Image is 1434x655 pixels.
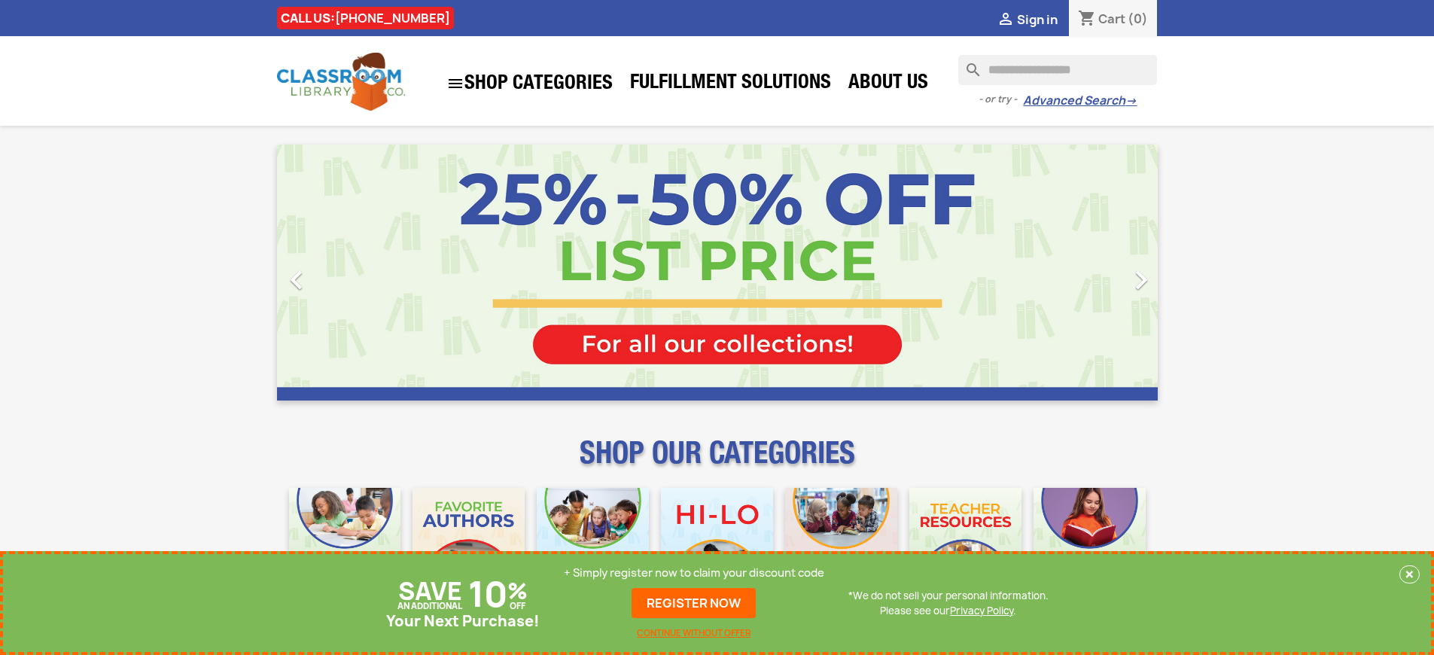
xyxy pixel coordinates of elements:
a: About Us [841,69,936,99]
img: CLC_HiLo_Mobile.jpg [661,488,773,600]
a: SHOP CATEGORIES [439,67,620,100]
img: CLC_Bulk_Mobile.jpg [289,488,401,600]
div: CALL US: [277,7,454,29]
ul: Carousel container [277,145,1158,401]
i:  [1122,261,1160,299]
img: CLC_Fiction_Nonfiction_Mobile.jpg [785,488,897,600]
span: → [1125,93,1137,108]
img: CLC_Phonics_And_Decodables_Mobile.jpg [537,488,649,600]
a: Advanced Search→ [1023,93,1137,108]
span: Sign in [1017,11,1058,28]
i:  [446,75,464,93]
img: CLC_Dyslexia_Mobile.jpg [1034,488,1146,600]
img: CLC_Teacher_Resources_Mobile.jpg [909,488,1021,600]
img: CLC_Favorite_Authors_Mobile.jpg [413,488,525,600]
input: Search [958,55,1157,85]
a: [PHONE_NUMBER] [335,10,450,26]
a:  Sign in [997,11,1058,28]
span: Cart [1098,11,1125,27]
span: - or try - [979,92,1023,107]
i: shopping_cart [1078,11,1096,29]
i:  [278,261,315,299]
a: Previous [277,145,409,401]
p: SHOP OUR CATEGORIES [277,449,1158,476]
i: search [958,55,976,73]
i:  [997,11,1015,29]
span: (0) [1128,11,1148,27]
img: Classroom Library Company [277,53,405,111]
a: Next [1025,145,1158,401]
a: Fulfillment Solutions [623,69,839,99]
